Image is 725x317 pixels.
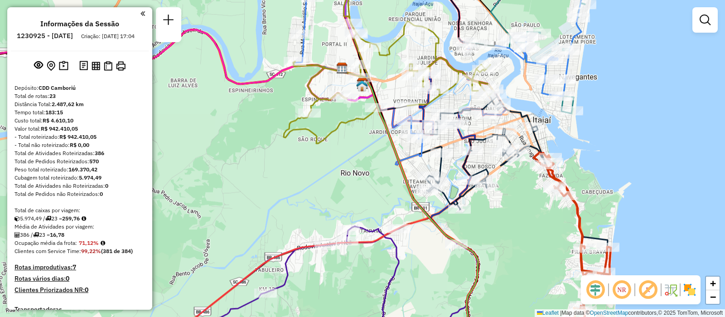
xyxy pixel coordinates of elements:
span: Ocultar deslocamento [585,279,606,301]
div: Depósito: [14,84,145,92]
h4: Clientes Priorizados NR: [14,286,145,294]
strong: 0 [100,190,103,197]
div: Total de rotas: [14,92,145,100]
div: Custo total: [14,117,145,125]
div: Criação: [DATE] 17:04 [77,32,138,40]
span: Ocultar NR [611,279,633,301]
h4: Rotas improdutivas: [14,263,145,271]
a: Exibir filtros [696,11,714,29]
strong: R$ 4.610,10 [43,117,73,124]
strong: 259,76 [62,215,80,222]
div: Tempo total: [14,108,145,117]
strong: 0 [66,274,69,283]
strong: 16,78 [50,231,64,238]
div: Distância Total: [14,100,145,108]
strong: (381 de 384) [101,248,133,254]
a: Zoom out [706,290,720,304]
h4: Transportadoras [14,306,145,313]
span: Clientes com Service Time: [14,248,81,254]
strong: 0 [85,286,88,294]
div: 386 / 23 = [14,231,145,239]
span: | [560,310,561,316]
strong: R$ 942.410,05 [59,133,97,140]
div: Peso total roteirizado: [14,166,145,174]
div: Total de Pedidos não Roteirizados: [14,190,145,198]
strong: R$ 942.410,05 [41,125,78,132]
strong: CDD Camboriú [39,84,76,91]
button: Painel de Sugestão [57,59,70,73]
img: CDD Itajaí [336,62,348,74]
span: − [710,291,716,302]
strong: 183:15 [45,109,63,116]
a: Clique aqui para minimizar o painel [140,8,145,19]
span: + [710,278,716,289]
button: Centralizar mapa no depósito ou ponto de apoio [45,59,57,73]
h4: Informações da Sessão [40,20,119,28]
div: Média de Atividades por viagem: [14,223,145,231]
div: Valor total: [14,125,145,133]
div: Cubagem total roteirizado: [14,174,145,182]
a: Nova sessão e pesquisa [159,11,178,31]
i: Total de Atividades [14,232,20,238]
img: FAD CDD Camboriú [356,80,368,92]
div: - Total não roteirizado: [14,141,145,149]
strong: R$ 0,00 [70,141,89,148]
strong: 386 [95,150,104,156]
img: Fluxo de ruas [663,283,678,297]
strong: 99,22% [81,248,101,254]
a: OpenStreetMap [590,310,628,316]
i: Total de rotas [33,232,39,238]
strong: 5.974,49 [79,174,101,181]
strong: 570 [89,158,99,165]
em: Média calculada utilizando a maior ocupação (%Peso ou %Cubagem) de cada rota da sessão. Rotas cro... [101,240,105,246]
div: 5.974,49 / 23 = [14,215,145,223]
button: Visualizar relatório de Roteirização [90,59,102,72]
i: Total de rotas [45,216,51,221]
div: Total de Atividades Roteirizadas: [14,149,145,157]
button: Visualizar Romaneio [102,59,114,73]
i: Cubagem total roteirizado [14,216,20,221]
img: CDD Camboriú [357,78,368,89]
div: Map data © contributors,© 2025 TomTom, Microsoft [535,309,725,317]
strong: 0 [105,182,108,189]
button: Imprimir Rotas [114,59,127,73]
strong: 71,12% [79,239,99,246]
h4: Rotas vários dias: [14,275,145,283]
span: Ocupação média da frota: [14,239,77,246]
img: Exibir/Ocultar setores [682,283,697,297]
strong: 2.487,62 km [52,101,84,107]
span: Exibir rótulo [637,279,659,301]
div: Total de Pedidos Roteirizados: [14,157,145,166]
a: Zoom in [706,277,720,290]
div: - Total roteirizado: [14,133,145,141]
h6: 1230925 - [DATE] [17,32,73,40]
strong: 23 [49,93,56,99]
button: Logs desbloquear sessão [77,59,90,73]
i: Meta Caixas/viagem: 190,82 Diferença: 68,94 [82,216,86,221]
strong: 169.370,42 [68,166,97,173]
button: Exibir sessão original [32,59,45,73]
div: Total de caixas por viagem: [14,206,145,215]
strong: 7 [72,263,76,271]
a: Leaflet [537,310,559,316]
div: Total de Atividades não Roteirizadas: [14,182,145,190]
